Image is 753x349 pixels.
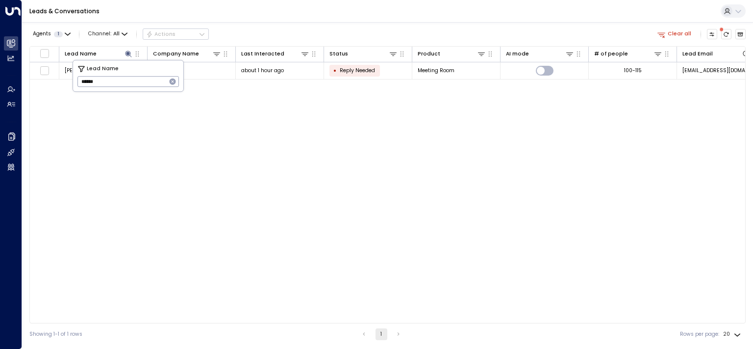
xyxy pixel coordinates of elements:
[358,328,405,340] nav: pagination navigation
[153,49,222,58] div: Company Name
[418,49,486,58] div: Product
[113,31,120,37] span: All
[146,31,176,38] div: Actions
[241,67,284,74] span: about 1 hour ago
[65,50,97,58] div: Lead Name
[85,29,130,39] span: Channel:
[40,66,49,75] span: Toggle select row
[329,49,398,58] div: Status
[85,29,130,39] button: Channel:All
[707,29,718,40] button: Customize
[65,67,107,74] span: Jen Lehman
[329,50,348,58] div: Status
[721,29,732,40] span: There are new threads available. Refresh the grid to view the latest updates.
[29,29,73,39] button: Agents1
[682,50,713,58] div: Lead Email
[682,49,751,58] div: Lead Email
[143,28,209,40] div: Button group with a nested menu
[680,330,719,338] label: Rows per page:
[624,67,642,74] div: 100-115
[54,31,63,37] span: 1
[143,28,209,40] button: Actions
[594,49,663,58] div: # of people
[723,328,743,340] div: 20
[654,29,695,39] button: Clear all
[40,49,49,58] span: Toggle select all
[418,67,454,74] span: Meeting Room
[87,65,119,73] span: Lead Name
[241,50,284,58] div: Last Interacted
[340,67,375,74] span: Reply Needed
[735,29,746,40] button: Archived Leads
[506,49,575,58] div: AI mode
[333,64,337,77] div: •
[506,50,529,58] div: AI mode
[418,50,440,58] div: Product
[594,50,628,58] div: # of people
[153,50,199,58] div: Company Name
[29,330,82,338] div: Showing 1-1 of 1 rows
[33,31,51,37] span: Agents
[241,49,310,58] div: Last Interacted
[29,7,100,15] a: Leads & Conversations
[376,328,387,340] button: page 1
[65,49,133,58] div: Lead Name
